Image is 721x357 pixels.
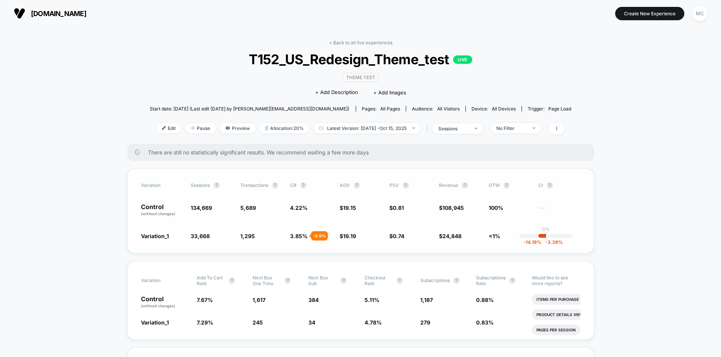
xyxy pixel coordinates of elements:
button: ? [300,182,306,188]
img: end [412,127,415,129]
span: 100% [489,204,503,211]
div: - 8.9 % [311,231,328,240]
span: Latest Version: [DATE] - Oct 15, 2025 [313,123,421,133]
span: Subscriptions [420,277,450,283]
p: | [545,232,547,238]
span: 134,669 [191,204,212,211]
span: 7.67 % [197,297,213,303]
span: 7.29 % [197,319,213,326]
span: T152_US_Redesign_Theme_test [171,51,550,67]
span: Edit [156,123,181,133]
span: Start date: [DATE] (Last edit [DATE] by [PERSON_NAME][EMAIL_ADDRESS][DOMAIN_NAME]) [150,106,349,112]
span: $ [389,233,404,239]
span: Page Load [548,106,571,112]
li: Pages Per Session [532,325,580,335]
a: < Back to all live experiences [329,40,392,45]
span: 34 [308,319,315,326]
span: | [424,123,433,134]
span: 19.15 [343,204,356,211]
button: ? [340,277,347,284]
span: $ [439,233,462,239]
button: ? [272,182,278,188]
img: Visually logo [14,8,25,19]
div: sessions [438,126,469,131]
span: PSV [389,182,399,188]
span: Variation [141,182,183,188]
button: ? [397,277,403,284]
button: Create New Experience [615,7,684,20]
span: -3.39 % [541,239,563,245]
button: MC [690,6,710,21]
span: 5.11 % [365,297,379,303]
img: calendar [319,126,323,130]
span: 279 [420,319,430,326]
span: all pages [380,106,400,112]
span: Next Box Sub [308,275,337,286]
img: edit [162,126,166,130]
span: Variation [141,275,183,286]
span: -14.19 % [523,239,541,245]
span: Allocation: 20% [259,123,309,133]
div: Audience: [412,106,460,112]
span: all devices [492,106,516,112]
div: No Filter [496,125,527,131]
button: ? [354,182,360,188]
span: 0.74 [393,233,404,239]
span: 24,848 [442,233,462,239]
button: ? [454,277,460,284]
span: --- [538,206,580,217]
span: 1,187 [420,297,433,303]
span: <1% [489,233,500,239]
span: $ [340,204,356,211]
span: Subscriptions Rate [476,275,506,286]
li: Items Per Purchase [532,294,583,305]
p: 0% [542,226,550,232]
span: 0.81 [393,204,404,211]
p: Control [141,204,183,217]
span: CI [538,182,580,188]
span: All Visitors [437,106,460,112]
div: Trigger: [528,106,571,112]
button: ? [403,182,409,188]
p: Control [141,296,189,309]
span: 0.83 % [476,319,494,326]
span: $ [340,233,356,239]
span: 1,295 [240,233,255,239]
div: Pages: [362,106,400,112]
span: 384 [308,297,319,303]
span: Variation_1 [141,233,169,239]
span: AOV [340,182,350,188]
span: 33,668 [191,233,210,239]
span: There are still no statistically significant results. We recommend waiting a few more days [148,149,579,156]
span: Revenue [439,182,458,188]
span: Variation_1 [141,319,169,326]
span: Transactions [240,182,268,188]
img: end [533,127,535,129]
span: Device: [465,106,522,112]
span: OTW [489,182,531,188]
img: end [475,128,477,129]
button: ? [229,277,235,284]
span: + Add Description [315,89,358,96]
button: ? [214,182,220,188]
span: 0.88 % [476,297,494,303]
span: CR [290,182,297,188]
span: (without changes) [141,211,175,216]
span: (without changes) [141,303,175,308]
li: Product Details Views Rate [532,309,602,320]
span: 1,617 [253,297,266,303]
span: Checkout Rate [365,275,393,286]
span: 5,689 [240,204,256,211]
span: 4.78 % [365,319,382,326]
span: Sessions [191,182,210,188]
button: ? [285,277,291,284]
span: [DOMAIN_NAME] [31,10,86,18]
span: 108,945 [442,204,464,211]
span: $ [389,204,404,211]
button: ? [462,182,468,188]
span: 19.19 [343,233,356,239]
button: ? [547,182,553,188]
img: rebalance [265,126,268,130]
span: Pause [185,123,216,133]
span: Preview [220,123,256,133]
